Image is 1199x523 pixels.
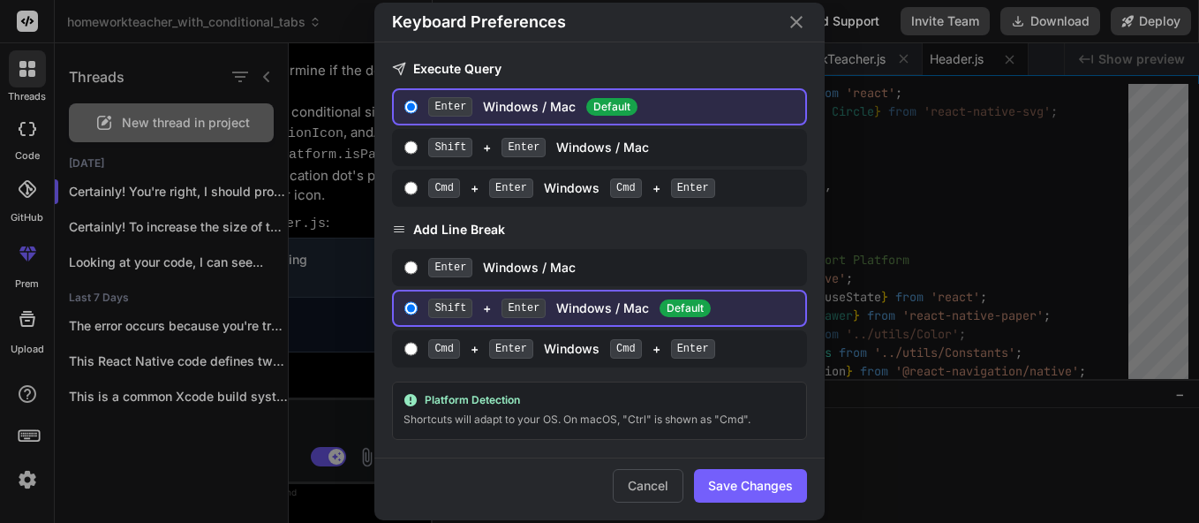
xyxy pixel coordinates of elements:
[671,339,715,359] span: Enter
[404,181,418,195] input: Cmd+Enter Windows Cmd+Enter
[671,178,715,198] span: Enter
[392,221,806,239] h3: Add Line Break
[428,339,460,359] span: Cmd
[428,299,797,318] div: + Windows / Mac
[428,258,797,277] div: Windows / Mac
[403,411,795,428] div: Shortcuts will adapt to your OS. On macOS, "Ctrl" is shown as "Cmd".
[404,261,418,275] input: EnterWindows / Mac
[610,178,642,198] span: Cmd
[610,339,642,359] span: Cmd
[501,138,546,157] span: Enter
[786,11,807,33] button: Close
[404,342,418,356] input: Cmd+Enter Windows Cmd+Enter
[428,97,797,117] div: Windows / Mac
[660,299,711,317] span: Default
[428,178,460,198] span: Cmd
[404,301,418,315] input: Shift+EnterWindows / MacDefault
[428,299,472,318] span: Shift
[489,178,533,198] span: Enter
[404,100,418,114] input: EnterWindows / Mac Default
[428,138,472,157] span: Shift
[428,258,472,277] span: Enter
[428,138,797,157] div: + Windows / Mac
[613,469,683,503] button: Cancel
[403,393,795,407] div: Platform Detection
[501,299,546,318] span: Enter
[392,10,566,34] h2: Keyboard Preferences
[489,339,533,359] span: Enter
[694,469,807,503] button: Save Changes
[404,140,418,155] input: Shift+EnterWindows / Mac
[428,339,797,359] div: + Windows +
[428,97,472,117] span: Enter
[428,178,797,198] div: + Windows +
[392,60,806,78] h3: Execute Query
[586,98,637,116] span: Default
